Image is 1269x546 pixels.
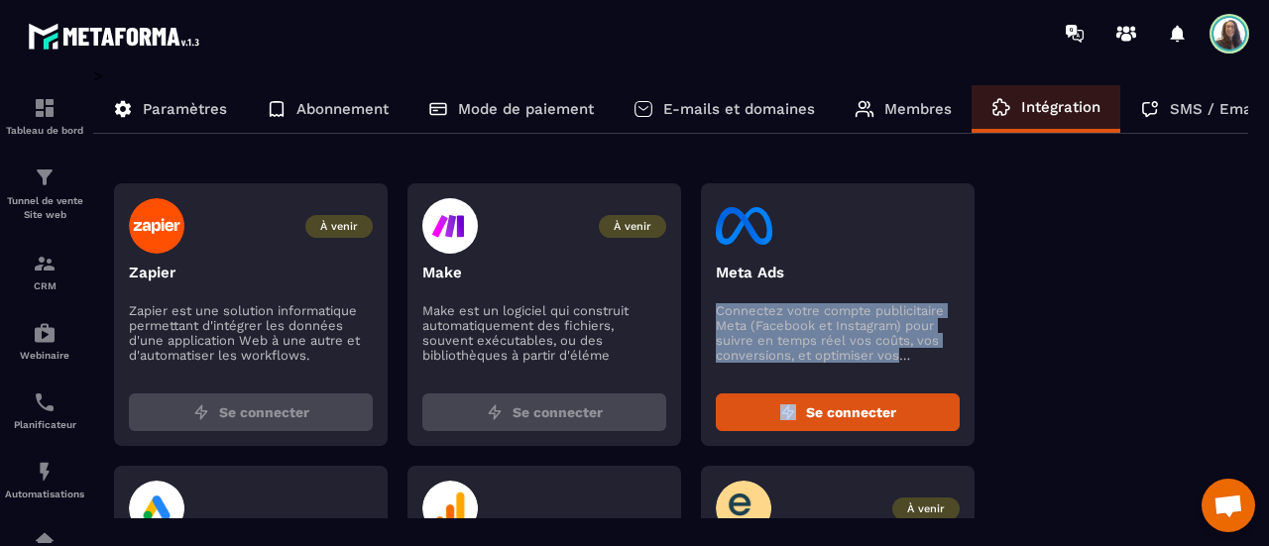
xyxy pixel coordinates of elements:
div: Ouvrir le chat [1202,479,1255,532]
span: À venir [599,215,666,238]
p: Make est un logiciel qui construit automatiquement des fichiers, souvent exécutables, ou des bibl... [422,303,666,363]
img: scheduler [33,390,57,414]
button: Se connecter [422,393,666,431]
p: Abonnement [296,100,389,118]
img: google-ads-logo.4cdbfafa.svg [129,481,185,536]
img: automations [33,321,57,345]
p: Connectez votre compte publicitaire Meta (Facebook et Instagram) pour suivre en temps réel vos co... [716,303,960,363]
img: google-analytics-logo.594682c4.svg [422,481,479,536]
p: Tunnel de vente Site web [5,194,84,222]
button: Se connecter [129,393,373,431]
p: Membres [884,100,952,118]
span: Se connecter [513,402,603,422]
p: Webinaire [5,350,84,361]
p: Mode de paiement [458,100,594,118]
a: automationsautomationsWebinaire [5,306,84,376]
p: CRM [5,280,84,291]
img: zap.8ac5aa27.svg [780,404,796,420]
p: Planificateur [5,419,84,430]
p: Intégration [1021,98,1100,116]
span: Se connecter [219,402,309,422]
button: Se connecter [716,393,960,431]
a: formationformationTunnel de vente Site web [5,151,84,237]
span: À venir [892,497,960,520]
a: formationformationCRM [5,237,84,306]
span: Se connecter [806,402,896,422]
img: zap.8ac5aa27.svg [193,404,209,420]
img: make-logo.47d65c36.svg [422,198,478,254]
img: formation [33,165,57,189]
p: Paramètres [143,100,227,118]
p: Tableau de bord [5,125,84,136]
img: formation [33,96,57,120]
a: formationformationTableau de bord [5,81,84,151]
img: automations [33,460,57,484]
p: Automatisations [5,489,84,499]
p: Meta Ads [716,264,960,281]
a: schedulerschedulerPlanificateur [5,376,84,445]
img: zapier-logo.003d59f5.svg [129,198,185,254]
img: formation [33,252,57,275]
img: edusign-logo.5fe905fa.svg [716,481,772,536]
a: automationsautomationsAutomatisations [5,445,84,514]
img: facebook-logo.eb727249.svg [716,198,772,254]
p: Make [422,264,666,281]
img: logo [28,18,206,55]
p: E-mails et domaines [663,100,815,118]
p: Zapier [129,264,373,281]
img: zap.8ac5aa27.svg [487,404,503,420]
p: Zapier est une solution informatique permettant d'intégrer les données d'une application Web à un... [129,303,373,363]
span: À venir [305,215,373,238]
